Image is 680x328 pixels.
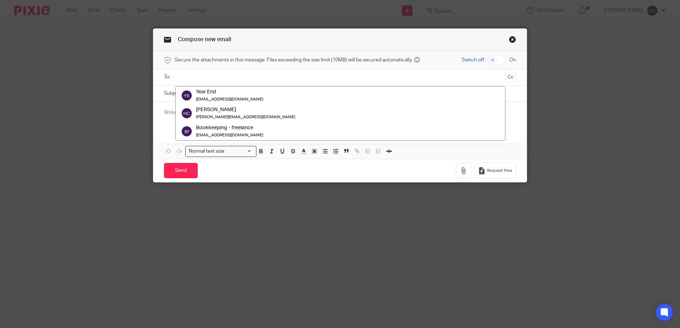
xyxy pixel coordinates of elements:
small: [PERSON_NAME][EMAIL_ADDRESS][DOMAIN_NAME] [196,115,295,119]
input: Send [164,163,198,178]
span: On [509,56,516,64]
button: Cc [505,72,516,83]
div: Search for option [185,146,256,157]
div: [PERSON_NAME] [196,106,295,114]
button: Request files [474,163,516,179]
span: Secure the attachments in this message. Files exceeding the size limit (10MB) will be secured aut... [175,56,413,64]
a: Close this dialog window [509,36,516,45]
img: svg%3E [181,90,192,101]
div: Year End [196,88,263,95]
span: Switch off [462,56,484,64]
input: Search for option [227,148,252,155]
span: Normal text size [187,148,226,155]
span: Compose new email [178,37,231,42]
img: svg%3E [181,108,192,119]
img: svg%3E [181,126,192,137]
span: Request files [487,168,512,174]
small: [EMAIL_ADDRESS][DOMAIN_NAME] [196,133,263,137]
label: To: [164,73,172,81]
small: [EMAIL_ADDRESS][DOMAIN_NAME] [196,97,263,101]
label: Subject: [164,90,182,97]
div: Bookkeeping - freelance [196,124,263,131]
